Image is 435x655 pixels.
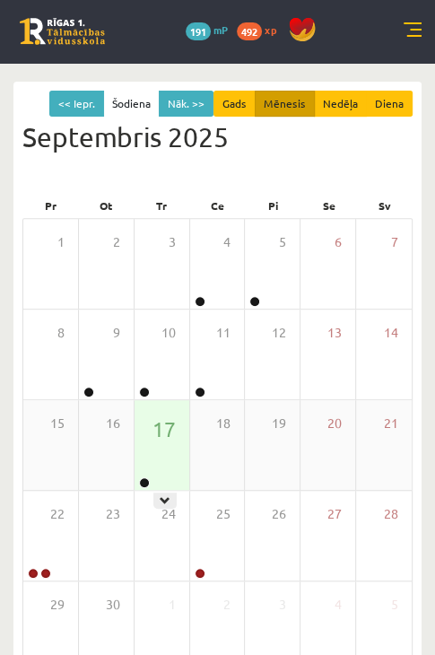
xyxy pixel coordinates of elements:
div: Septembris 2025 [22,91,413,157]
button: Mēnesis [255,91,315,117]
span: 191 [186,22,211,40]
button: << Iepr. [49,91,104,117]
div: Pi [246,193,301,218]
span: 29 [50,595,65,615]
span: 13 [327,323,342,343]
span: mP [213,22,228,37]
div: Se [301,193,357,218]
button: Gads [213,91,256,117]
button: Diena [366,91,413,117]
span: 19 [272,414,286,433]
span: 5 [391,595,398,615]
span: 23 [106,504,120,524]
span: 1 [57,232,65,252]
span: 7 [391,232,398,252]
div: Sv [357,193,413,218]
span: 12 [272,323,286,343]
button: Nāk. >> [159,91,213,117]
span: 26 [272,504,286,524]
span: 15 [50,414,65,433]
span: 3 [169,232,176,252]
span: 10 [161,323,176,343]
span: 25 [216,504,231,524]
span: 14 [384,323,398,343]
button: Nedēļa [314,91,367,117]
span: 5 [279,232,286,252]
span: 1 [169,595,176,615]
span: 2 [113,232,120,252]
span: 6 [335,232,342,252]
span: 18 [216,414,231,433]
span: 30 [106,595,120,615]
span: 16 [106,414,120,433]
span: 2 [223,595,231,615]
a: Rīgas 1. Tālmācības vidusskola [20,18,105,45]
a: 492 xp [237,22,285,37]
span: 492 [237,22,262,40]
span: 24 [161,504,176,524]
div: Ce [189,193,245,218]
span: 11 [216,323,231,343]
div: Ot [78,193,134,218]
span: 17 [152,414,176,444]
span: 3 [279,595,286,615]
span: 4 [223,232,231,252]
div: Pr [22,193,78,218]
span: xp [265,22,276,37]
span: 9 [113,323,120,343]
span: 21 [384,414,398,433]
span: 28 [384,504,398,524]
span: 27 [327,504,342,524]
div: Tr [134,193,189,218]
span: 8 [57,323,65,343]
button: Šodiena [103,91,160,117]
span: 22 [50,504,65,524]
span: 20 [327,414,342,433]
span: 4 [335,595,342,615]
